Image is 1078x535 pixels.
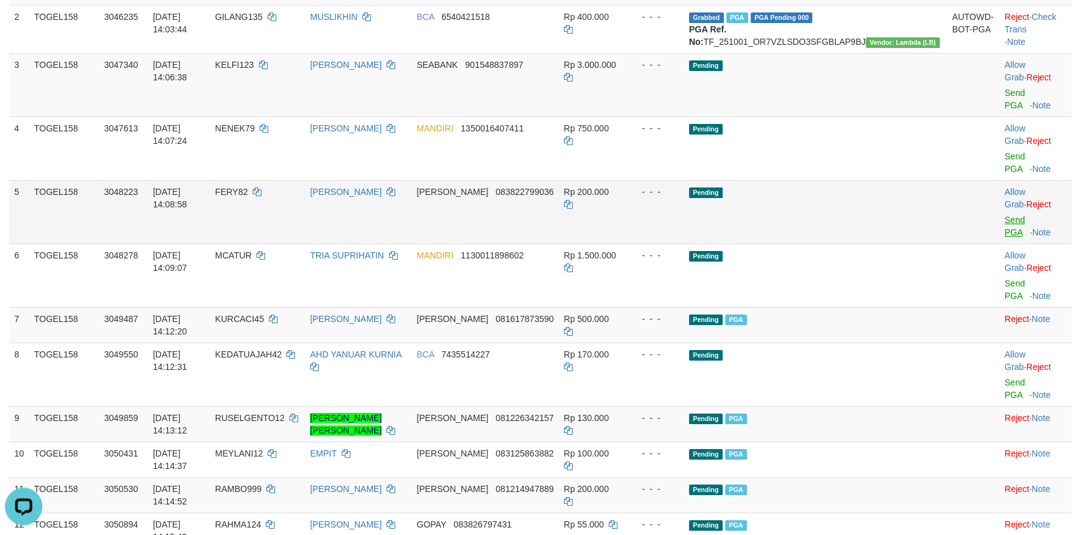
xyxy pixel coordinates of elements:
td: TOGEL158 [29,180,100,244]
td: 5 [9,180,29,244]
a: Note [1032,100,1051,110]
span: [DATE] 14:06:38 [153,60,187,82]
a: Check Trans [1005,12,1056,34]
td: TOGEL158 [29,477,100,513]
span: MCATUR [215,250,252,260]
span: Pending [689,251,723,262]
span: Rp 1.500.000 [564,250,616,260]
span: 3050894 [104,519,138,529]
span: Pending [689,124,723,135]
td: · [1000,180,1072,244]
td: TOGEL158 [29,406,100,442]
td: 6 [9,244,29,307]
a: [PERSON_NAME] [310,60,382,70]
span: [DATE] 14:12:31 [153,349,187,372]
span: Pending [689,315,723,325]
a: Allow Grab [1005,60,1025,82]
td: TOGEL158 [29,343,100,406]
a: [PERSON_NAME] [PERSON_NAME] [310,413,382,435]
span: [PERSON_NAME] [416,484,488,494]
button: Open LiveChat chat widget [5,5,42,42]
td: · [1000,244,1072,307]
span: [PERSON_NAME] [416,314,488,324]
a: MUSLIKHIN [310,12,357,22]
a: Reject [1005,448,1029,458]
span: NENEK79 [215,123,255,133]
span: PGA [725,485,747,495]
span: 3050530 [104,484,138,494]
span: · [1005,250,1026,273]
span: Rp 200.000 [564,484,609,494]
a: Note [1031,413,1050,423]
div: - - - [632,348,679,361]
span: Marked by azecs1 [726,12,748,23]
span: Pending [689,60,723,71]
a: Note [1032,390,1051,400]
span: [DATE] 14:14:37 [153,448,187,471]
span: PGA [725,315,747,325]
td: · · [1000,5,1072,53]
span: [DATE] 14:14:52 [153,484,187,506]
span: Copy 083826797431 to clipboard [454,519,512,529]
a: EMPIT [310,448,337,458]
td: 10 [9,442,29,477]
span: Pending [689,449,723,460]
span: FERY82 [215,187,248,197]
div: - - - [632,483,679,495]
span: RAHMA124 [215,519,261,529]
span: PGA [725,520,747,531]
a: Reject [1005,314,1029,324]
a: Send PGA [1005,377,1025,400]
span: Copy 081226342157 to clipboard [495,413,553,423]
td: TOGEL158 [29,244,100,307]
a: AHD YANUAR KURNIA [310,349,401,359]
b: PGA Ref. No: [689,24,726,47]
span: MANDIRI [416,123,453,133]
span: 3047340 [104,60,138,70]
td: 3 [9,53,29,116]
td: 11 [9,477,29,513]
span: [DATE] 14:03:44 [153,12,187,34]
div: - - - [632,59,679,71]
span: Rp 400.000 [564,12,609,22]
td: TOGEL158 [29,307,100,343]
span: Rp 130.000 [564,413,609,423]
a: Reject [1026,362,1051,372]
span: Grabbed [689,12,724,23]
span: Pending [689,414,723,424]
span: Pending [689,187,723,198]
span: GOPAY [416,519,446,529]
span: [DATE] 14:08:58 [153,187,187,209]
span: Copy 6540421518 to clipboard [441,12,490,22]
a: Allow Grab [1005,349,1025,372]
span: Rp 170.000 [564,349,609,359]
td: · [1000,53,1072,116]
span: [PERSON_NAME] [416,448,488,458]
div: - - - [632,518,679,531]
a: Note [1031,448,1050,458]
span: Rp 750.000 [564,123,609,133]
a: [PERSON_NAME] [310,314,382,324]
div: - - - [632,11,679,23]
td: TOGEL158 [29,442,100,477]
td: 8 [9,343,29,406]
span: Pending [689,350,723,361]
span: RAMBO999 [215,484,262,494]
span: [DATE] 14:09:07 [153,250,187,273]
td: · [1000,442,1072,477]
span: 3046235 [104,12,138,22]
a: Note [1032,291,1051,301]
span: 3049550 [104,349,138,359]
div: - - - [632,249,679,262]
a: Reject [1005,413,1029,423]
td: AUTOWD-BOT-PGA [947,5,1000,53]
span: GILANG135 [215,12,263,22]
a: Allow Grab [1005,123,1025,146]
div: - - - [632,186,679,198]
a: Note [1032,227,1051,237]
span: BCA [416,12,434,22]
span: PGA [725,414,747,424]
span: Copy 081617873590 to clipboard [495,314,553,324]
a: Note [1032,164,1051,174]
div: - - - [632,122,679,135]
